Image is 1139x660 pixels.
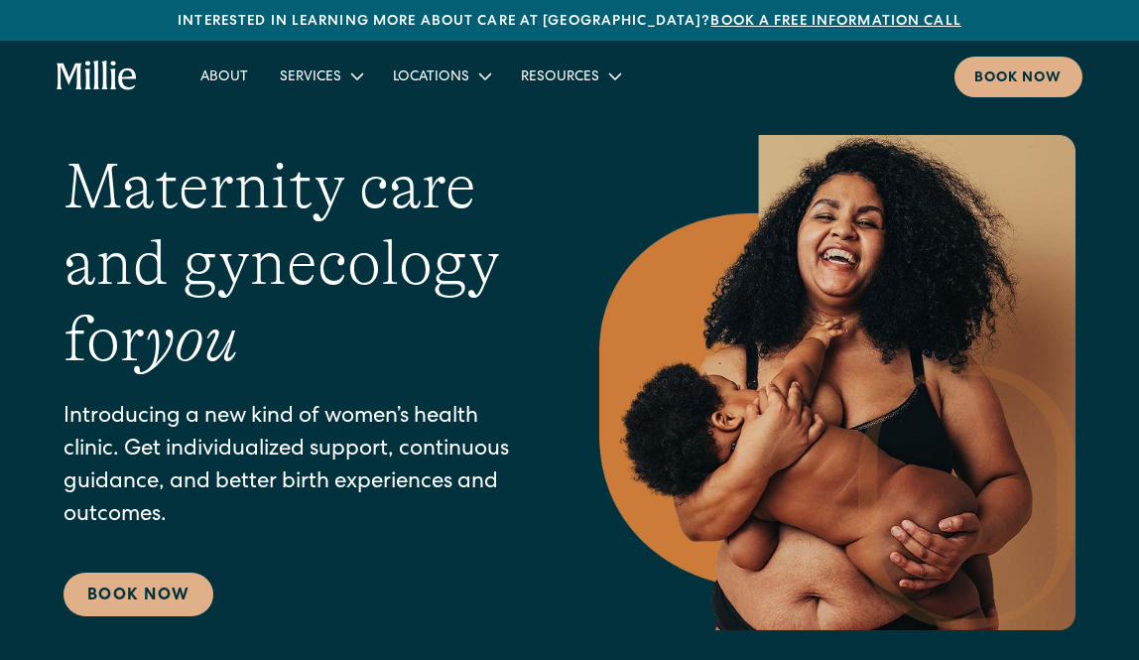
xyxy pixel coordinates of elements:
p: Introducing a new kind of women’s health clinic. Get individualized support, continuous guidance,... [63,402,520,533]
div: Locations [377,60,505,92]
h1: Maternity care and gynecology for [63,149,520,377]
a: home [57,61,137,92]
div: Book now [974,68,1063,89]
a: Book now [954,57,1082,97]
a: Book a free information call [710,15,960,29]
a: About [185,60,264,92]
img: Smiling mother with her baby in arms, celebrating body positivity and the nurturing bond of postp... [599,135,1076,630]
div: Resources [521,67,599,88]
div: Services [264,60,377,92]
div: Locations [393,67,469,88]
div: Services [280,67,341,88]
em: you [145,304,238,375]
div: Resources [505,60,635,92]
a: Book Now [63,573,213,616]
